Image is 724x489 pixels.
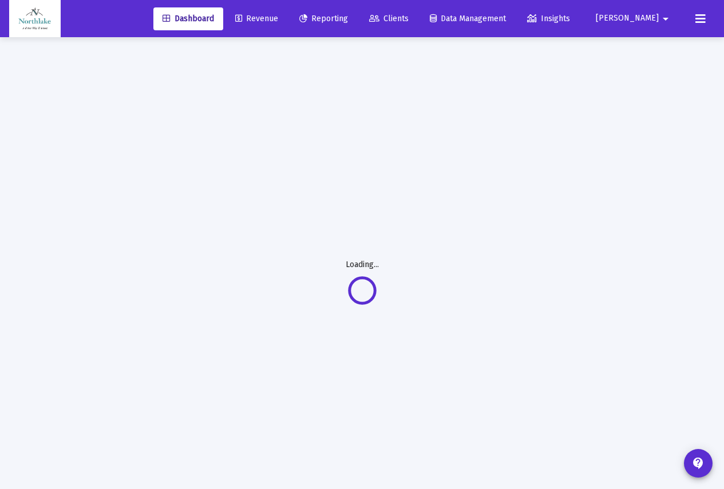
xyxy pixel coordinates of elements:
span: Data Management [430,14,506,23]
span: Insights [527,14,570,23]
button: [PERSON_NAME] [582,7,686,30]
span: Revenue [235,14,278,23]
mat-icon: arrow_drop_down [659,7,672,30]
span: [PERSON_NAME] [596,14,659,23]
a: Data Management [421,7,515,30]
span: Dashboard [163,14,214,23]
a: Revenue [226,7,287,30]
mat-icon: contact_support [691,456,705,470]
a: Insights [518,7,579,30]
a: Reporting [290,7,357,30]
span: Reporting [299,14,348,23]
span: Clients [369,14,409,23]
a: Clients [360,7,418,30]
img: Dashboard [18,7,52,30]
a: Dashboard [153,7,223,30]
